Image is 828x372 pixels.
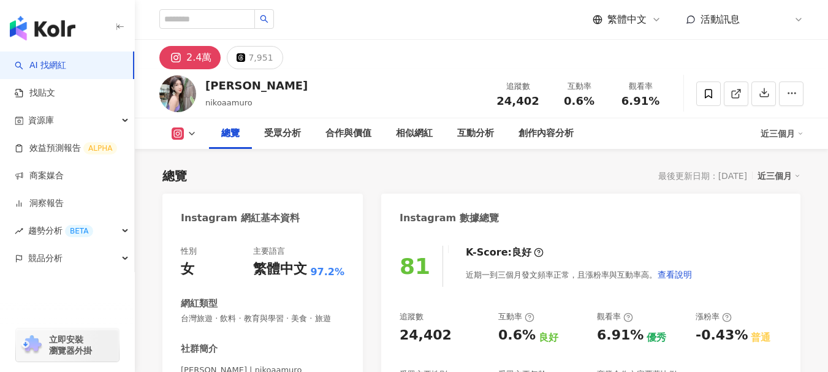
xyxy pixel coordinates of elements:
span: nikoaamuro [205,98,253,107]
div: 良好 [512,246,531,259]
span: E [774,13,780,26]
span: 趨勢分析 [28,217,93,245]
span: 台灣旅遊 · 飲料 · 教育與學習 · 美食 · 旅遊 [181,313,344,324]
div: 觀看率 [617,80,664,93]
a: searchAI 找網紅 [15,59,66,72]
img: chrome extension [20,335,44,355]
div: 社群簡介 [181,343,218,355]
div: K-Score : [466,246,544,259]
span: 立即安裝 瀏覽器外掛 [49,334,92,356]
span: 活動訊息 [701,13,740,25]
div: 總覽 [221,126,240,141]
div: 24,402 [400,326,452,345]
div: 0.6% [498,326,536,345]
div: 近三個月 [758,168,800,184]
div: 6.91% [597,326,644,345]
div: 總覽 [162,167,187,184]
div: 追蹤數 [400,311,423,322]
div: 相似網紅 [396,126,433,141]
div: 主要語言 [253,246,285,257]
span: 繁體中文 [607,13,647,26]
div: Instagram 網紅基本資料 [181,211,300,225]
a: 效益預測報告ALPHA [15,142,117,154]
button: 7,951 [227,46,283,69]
div: 優秀 [647,331,666,344]
div: 最後更新日期：[DATE] [658,171,747,181]
div: 81 [400,254,430,279]
div: 性別 [181,246,197,257]
span: 24,402 [496,94,539,107]
span: search [260,15,268,23]
div: 良好 [539,331,558,344]
span: 0.6% [564,95,594,107]
div: Instagram 數據總覽 [400,211,499,225]
div: -0.43% [696,326,748,345]
div: [PERSON_NAME] [205,78,308,93]
div: 漲粉率 [696,311,732,322]
div: 追蹤數 [495,80,541,93]
div: 觀看率 [597,311,633,322]
button: 2.4萬 [159,46,221,69]
div: 互動率 [498,311,534,322]
div: 普通 [751,331,770,344]
div: 創作內容分析 [518,126,574,141]
div: 互動率 [556,80,602,93]
div: 合作與價值 [325,126,371,141]
div: 7,951 [248,49,273,66]
div: 受眾分析 [264,126,301,141]
a: 找貼文 [15,87,55,99]
span: 競品分析 [28,245,63,272]
span: 查看說明 [658,270,692,279]
span: 6.91% [621,95,659,107]
div: 女 [181,260,194,279]
div: 2.4萬 [186,49,211,66]
div: 繁體中文 [253,260,307,279]
span: rise [15,227,23,235]
span: 97.2% [310,265,344,279]
a: 洞察報告 [15,197,64,210]
div: 網紅類型 [181,297,218,310]
div: 互動分析 [457,126,494,141]
button: 查看說明 [657,262,693,287]
span: 資源庫 [28,107,54,134]
a: 商案媒合 [15,170,64,182]
div: 近三個月 [761,124,803,143]
img: KOL Avatar [159,75,196,112]
div: 近期一到三個月發文頻率正常，且漲粉率與互動率高。 [466,262,693,287]
img: logo [10,16,75,40]
div: BETA [65,225,93,237]
a: chrome extension立即安裝 瀏覽器外掛 [16,328,119,362]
